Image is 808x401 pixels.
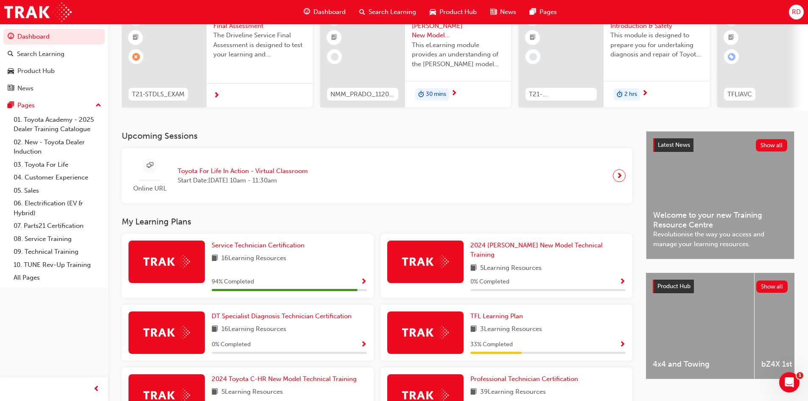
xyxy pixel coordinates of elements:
span: booktick-icon [331,32,337,43]
span: 39 Learning Resources [480,387,546,398]
span: book-icon [470,324,477,335]
button: Show all [756,280,788,293]
span: Start Date: [DATE] 10am - 11:30am [178,176,308,185]
span: Latest News [658,141,690,149]
span: next-icon [616,170,623,182]
div: Product Hub [17,66,55,76]
a: 05. Sales [10,184,105,197]
a: Online URLToyota For Life In Action - Virtual ClassroomStart Date:[DATE] 10am - 11:30am [129,155,626,197]
a: Search Learning [3,46,105,62]
span: 2 hrs [624,90,637,99]
a: guage-iconDashboard [297,3,352,21]
span: 16 Learning Resources [221,253,286,264]
span: This module is designed to prepare you for undertaking diagnosis and repair of Toyota & Lexus Ele... [610,31,703,59]
span: 4x4 and Towing [653,359,747,369]
button: Show Progress [361,339,367,350]
a: 0T21-STDLS_EXAMST Driveline Service - Final AssessmentThe Driveline Service Final Assessment is d... [122,5,313,107]
span: Online URL [129,184,171,193]
span: 33 % Completed [470,340,513,350]
span: Welcome to your new Training Resource Centre [653,210,787,230]
span: 3 Learning Resources [480,324,542,335]
iframe: Intercom live chat [779,372,800,393]
span: News [500,7,516,17]
span: 30 mins [426,90,446,99]
span: 94 % Completed [212,277,254,287]
h3: My Learning Plans [122,217,632,227]
button: Pages [3,98,105,113]
span: guage-icon [8,33,14,41]
span: sessionType_ONLINE_URL-icon [147,160,153,171]
a: Product HubShow all [653,280,788,293]
a: 2024 Toyota C-HR New Model Technical Training [212,374,360,384]
span: TFLIAVC [727,90,752,99]
img: Trak [143,326,190,339]
a: Latest NewsShow all [653,138,787,152]
a: 4x4 and Towing [646,273,754,379]
span: book-icon [212,253,218,264]
a: news-iconNews [484,3,523,21]
span: Show Progress [619,341,626,349]
span: next-icon [451,90,457,98]
button: Show Progress [361,277,367,287]
a: NMM_PRADO_112024_MODULE_12024 Landcruiser [PERSON_NAME] New Model Mechanisms - Model Outline 1Thi... [320,5,511,107]
a: 08. Service Training [10,233,105,246]
button: Show all [756,139,788,151]
div: Pages [17,101,35,110]
a: 10. TUNE Rev-Up Training [10,258,105,272]
span: booktick-icon [133,32,139,43]
a: 2024 [PERSON_NAME] New Model Technical Training [470,241,626,260]
a: Latest NewsShow allWelcome to your new Training Resource CentreRevolutionise the way you access a... [646,131,794,259]
span: 2024 [PERSON_NAME] New Model Technical Training [470,241,603,259]
span: up-icon [95,100,101,111]
span: NMM_PRADO_112024_MODULE_1 [330,90,395,99]
span: Revolutionise the way you access and manage your learning resources. [653,230,787,249]
a: 06. Electrification (EV & Hybrid) [10,197,105,219]
span: Toyota For Life In Action - Virtual Classroom [178,166,308,176]
span: 16 Learning Resources [221,324,286,335]
span: RD [792,7,801,17]
a: All Pages [10,271,105,284]
span: pages-icon [530,7,536,17]
img: Trak [4,3,72,22]
button: Show Progress [619,277,626,287]
span: book-icon [212,387,218,398]
span: car-icon [8,67,14,75]
span: booktick-icon [728,32,734,43]
span: news-icon [8,85,14,93]
a: 07. Parts21 Certification [10,219,105,233]
span: duration-icon [617,89,623,100]
a: TFL Learning Plan [470,311,526,321]
a: 02. New - Toyota Dealer Induction [10,136,105,158]
span: Professional Technician Certification [470,375,578,383]
span: Service Technician Certification [212,241,305,249]
span: This eLearning module provides an understanding of the [PERSON_NAME] model line-up and its Katash... [412,40,504,69]
a: 04. Customer Experience [10,171,105,184]
span: pages-icon [8,102,14,109]
img: Trak [402,255,449,268]
span: next-icon [642,90,648,98]
span: Show Progress [361,341,367,349]
span: Dashboard [313,7,346,17]
span: book-icon [212,324,218,335]
span: Show Progress [619,278,626,286]
span: T21-FOD_HVIS_PREREQ [529,90,593,99]
a: 0T21-FOD_HVIS_PREREQElectrification Introduction & SafetyThis module is designed to prepare you f... [519,5,710,107]
span: 0 % Completed [212,340,251,350]
span: news-icon [490,7,497,17]
button: RD [789,5,804,20]
a: 01. Toyota Academy - 2025 Dealer Training Catalogue [10,113,105,136]
span: The Driveline Service Final Assessment is designed to test your learning and understanding of the... [213,31,306,59]
span: book-icon [470,387,477,398]
img: Trak [143,255,190,268]
span: search-icon [8,50,14,58]
span: Product Hub [439,7,477,17]
span: TFL Learning Plan [470,312,523,320]
span: Search Learning [369,7,416,17]
a: Professional Technician Certification [470,374,582,384]
a: News [3,81,105,96]
span: Product Hub [657,283,691,290]
span: 0 % Completed [470,277,509,287]
a: Product Hub [3,63,105,79]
